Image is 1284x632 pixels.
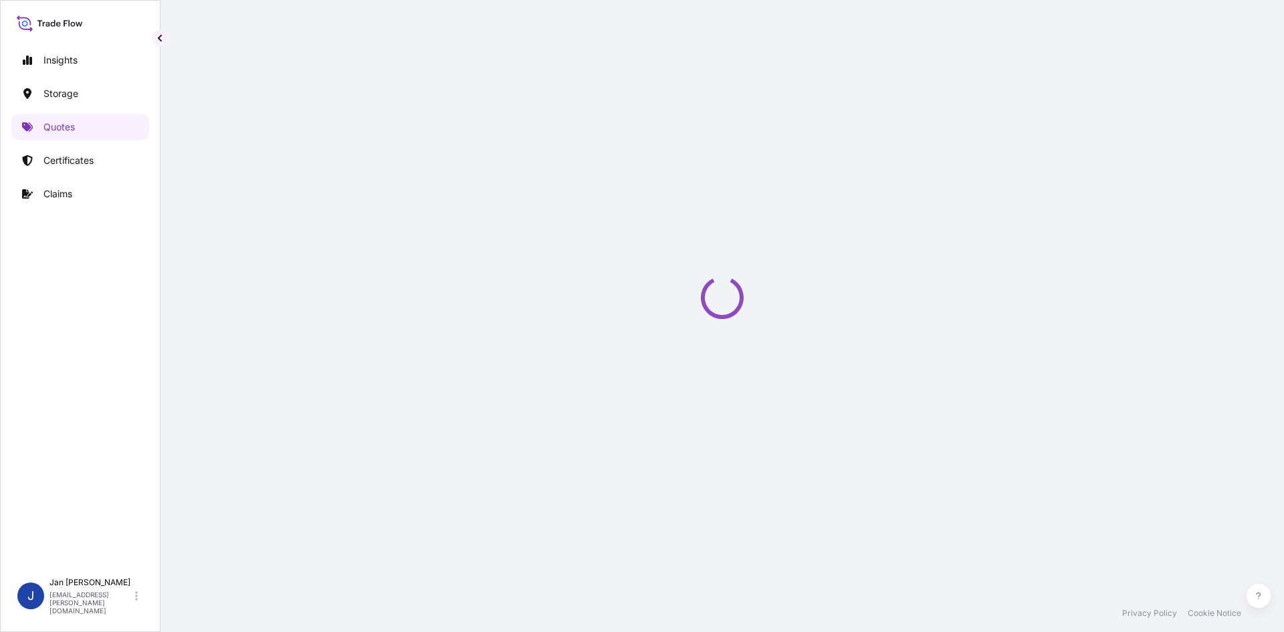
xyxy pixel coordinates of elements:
[11,147,149,174] a: Certificates
[43,54,78,67] p: Insights
[49,577,132,588] p: Jan [PERSON_NAME]
[11,80,149,107] a: Storage
[43,154,94,167] p: Certificates
[43,120,75,134] p: Quotes
[43,87,78,100] p: Storage
[1188,608,1241,619] a: Cookie Notice
[43,187,72,201] p: Claims
[27,589,34,603] span: J
[11,114,149,140] a: Quotes
[11,181,149,207] a: Claims
[11,47,149,74] a: Insights
[1122,608,1177,619] a: Privacy Policy
[49,591,132,615] p: [EMAIL_ADDRESS][PERSON_NAME][DOMAIN_NAME]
